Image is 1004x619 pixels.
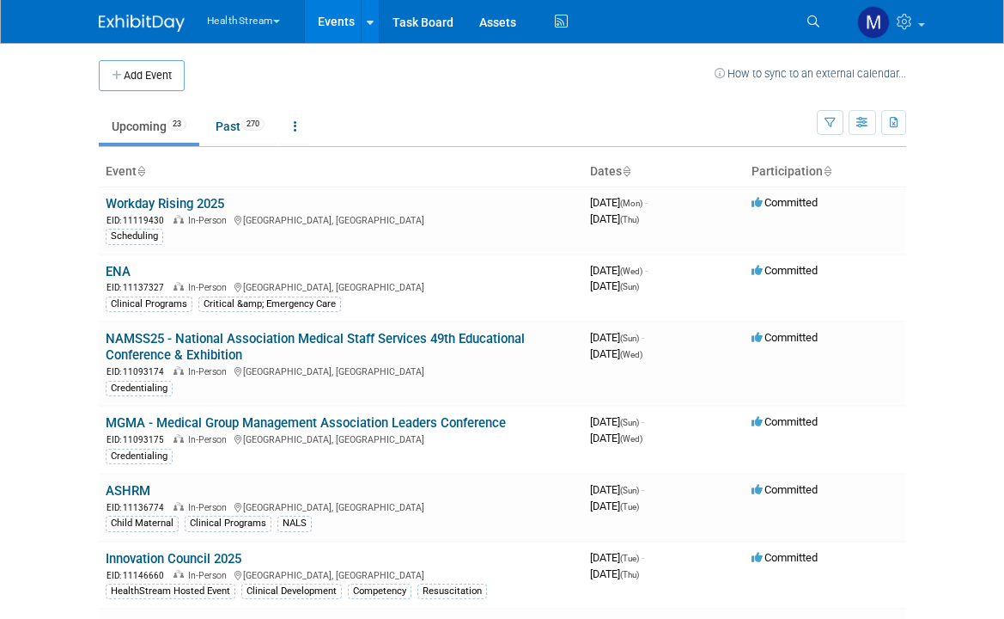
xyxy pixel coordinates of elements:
[106,551,241,567] a: Innovation Council 2025
[583,157,745,187] th: Dates
[99,110,199,143] a: Upcoming23
[590,567,639,580] span: [DATE]
[106,516,179,531] div: Child Maternal
[173,215,184,224] img: In-Person Event
[188,366,232,377] span: In-Person
[99,157,583,187] th: Event
[106,297,192,312] div: Clinical Programs
[198,297,341,312] div: Critical &amp; Emergency Care
[590,196,648,209] span: [DATE]
[173,570,184,579] img: In-Person Event
[203,110,277,143] a: Past270
[173,366,184,375] img: In-Person Event
[106,367,171,377] span: EID: 11093174
[106,503,171,512] span: EID: 11136774
[106,499,576,514] div: [GEOGRAPHIC_DATA], [GEOGRAPHIC_DATA]
[106,216,171,225] span: EID: 11119430
[642,483,644,496] span: -
[99,60,185,91] button: Add Event
[188,215,232,226] span: In-Person
[620,486,639,495] span: (Sun)
[751,264,818,277] span: Committed
[188,502,232,513] span: In-Person
[106,584,235,599] div: HealthStream Hosted Event
[751,483,818,496] span: Committed
[620,215,639,224] span: (Thu)
[620,554,639,563] span: (Tue)
[173,282,184,291] img: In-Person Event
[620,570,639,579] span: (Thu)
[106,229,163,244] div: Scheduling
[106,449,173,464] div: Credentialing
[106,435,171,444] span: EID: 11093175
[188,434,232,445] span: In-Person
[106,483,150,499] a: ASHRM
[106,364,576,378] div: [GEOGRAPHIC_DATA], [GEOGRAPHIC_DATA]
[645,264,648,277] span: -
[590,483,644,496] span: [DATE]
[185,516,271,531] div: Clinical Programs
[348,584,411,599] div: Competency
[99,15,185,32] img: ExhibitDay
[751,551,818,564] span: Committed
[620,282,639,291] span: (Sun)
[106,264,131,279] a: ENA
[823,164,831,178] a: Sort by Participation Type
[622,164,630,178] a: Sort by Start Date
[277,516,312,531] div: NALS
[173,434,184,443] img: In-Person Event
[751,331,818,344] span: Committed
[106,279,576,294] div: [GEOGRAPHIC_DATA], [GEOGRAPHIC_DATA]
[188,570,232,581] span: In-Person
[745,157,906,187] th: Participation
[715,67,906,80] a: How to sync to an external calendar...
[590,347,642,360] span: [DATE]
[106,212,576,227] div: [GEOGRAPHIC_DATA], [GEOGRAPHIC_DATA]
[106,283,171,292] span: EID: 11137327
[620,418,639,427] span: (Sun)
[106,432,576,446] div: [GEOGRAPHIC_DATA], [GEOGRAPHIC_DATA]
[106,415,506,431] a: MGMA - Medical Group Management Association Leaders Conference
[590,415,644,428] span: [DATE]
[590,331,644,344] span: [DATE]
[590,432,642,444] span: [DATE]
[590,212,639,225] span: [DATE]
[620,199,642,208] span: (Mon)
[642,551,644,564] span: -
[751,196,818,209] span: Committed
[642,331,644,344] span: -
[106,381,173,396] div: Credentialing
[620,334,639,343] span: (Sun)
[167,118,186,131] span: 23
[106,567,576,582] div: [GEOGRAPHIC_DATA], [GEOGRAPHIC_DATA]
[642,415,644,428] span: -
[645,196,648,209] span: -
[106,196,224,211] a: Workday Rising 2025
[857,6,890,39] img: Maya Storry
[590,551,644,564] span: [DATE]
[751,415,818,428] span: Committed
[620,267,642,276] span: (Wed)
[417,584,487,599] div: Resuscitation
[106,571,171,580] span: EID: 11146660
[590,279,639,292] span: [DATE]
[188,282,232,293] span: In-Person
[590,499,639,512] span: [DATE]
[106,331,525,363] a: NAMSS25 - National Association Medical Staff Services 49th Educational Conference & Exhibition
[137,164,145,178] a: Sort by Event Name
[620,434,642,444] span: (Wed)
[620,502,639,512] span: (Tue)
[173,502,184,511] img: In-Person Event
[241,118,265,131] span: 270
[620,350,642,359] span: (Wed)
[590,264,648,277] span: [DATE]
[241,584,342,599] div: Clinical Development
